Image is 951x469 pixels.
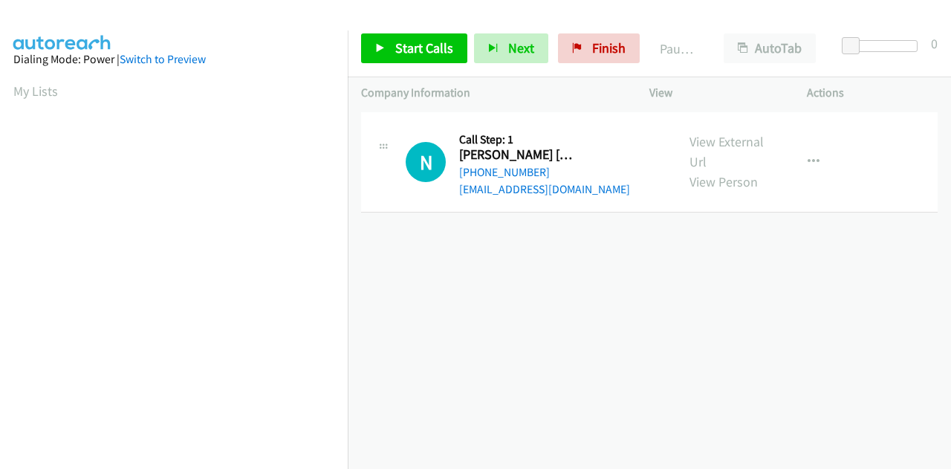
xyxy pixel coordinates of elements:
[558,33,640,63] a: Finish
[406,142,446,182] h1: N
[459,132,630,147] h5: Call Step: 1
[474,33,548,63] button: Next
[459,165,550,179] a: [PHONE_NUMBER]
[361,33,467,63] a: Start Calls
[849,40,918,52] div: Delay between calls (in seconds)
[459,182,630,196] a: [EMAIL_ADDRESS][DOMAIN_NAME]
[592,39,626,56] span: Finish
[931,33,938,54] div: 0
[508,39,534,56] span: Next
[660,39,697,59] p: Paused
[13,51,334,68] div: Dialing Mode: Power |
[406,142,446,182] div: The call is yet to be attempted
[120,52,206,66] a: Switch to Preview
[361,84,623,102] p: Company Information
[724,33,816,63] button: AutoTab
[649,84,780,102] p: View
[395,39,453,56] span: Start Calls
[689,133,764,170] a: View External Url
[459,146,577,164] h2: [PERSON_NAME] [PERSON_NAME]
[807,84,938,102] p: Actions
[689,173,758,190] a: View Person
[13,83,58,100] a: My Lists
